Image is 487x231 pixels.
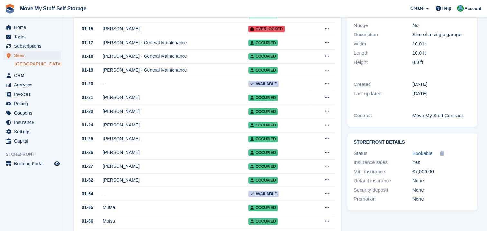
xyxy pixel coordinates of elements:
div: Size of a single garage [412,31,471,38]
div: [PERSON_NAME] [103,122,248,128]
a: menu [3,71,61,80]
div: [PERSON_NAME] - General Maintenance [103,67,248,74]
a: Bookable [412,150,433,157]
a: menu [3,159,61,168]
span: Sites [14,51,53,60]
div: Height [354,59,412,66]
div: [PERSON_NAME] [103,136,248,142]
div: 01-22 [80,108,103,115]
div: 8.0 ft [412,59,471,66]
div: Yes [412,159,471,166]
div: 01-66 [80,218,103,225]
span: Coupons [14,108,53,117]
div: [PERSON_NAME] [103,149,248,156]
div: Nudge [354,22,412,29]
span: Available [248,191,279,197]
div: [PERSON_NAME] - General Maintenance [103,53,248,60]
span: Help [442,5,451,12]
div: 01-62 [80,177,103,184]
td: - [103,187,248,201]
span: Booking Portal [14,159,53,168]
div: Last updated [354,90,412,97]
div: Security deposit [354,186,412,194]
span: Occupied [248,136,277,142]
span: Occupied [248,205,277,211]
span: Occupied [248,218,277,225]
img: Dan [457,5,464,12]
a: menu [3,118,61,127]
span: Bookable [412,150,433,156]
div: Contract [354,112,412,119]
div: Width [354,40,412,48]
span: Create [410,5,423,12]
div: [PERSON_NAME] [103,163,248,170]
a: [GEOGRAPHIC_DATA] [15,61,61,67]
div: Mutsa [103,218,248,225]
span: Occupied [248,122,277,128]
h2: Storefront Details [354,140,471,145]
div: Min. insurance [354,168,412,176]
a: menu [3,80,61,89]
span: Capital [14,136,53,146]
span: Occupied [248,95,277,101]
div: 01-24 [80,122,103,128]
a: Move My Stuff Self Storage [17,3,89,14]
div: £7,000.00 [412,168,471,176]
div: 01-21 [80,94,103,101]
div: Default insurance [354,177,412,185]
span: Subscriptions [14,42,53,51]
span: Occupied [248,149,277,156]
div: 01-19 [80,67,103,74]
div: No [412,22,471,29]
div: 01-17 [80,39,103,46]
div: Promotion [354,196,412,203]
a: menu [3,136,61,146]
div: 01-25 [80,136,103,142]
a: menu [3,51,61,60]
div: [PERSON_NAME] [103,25,248,32]
div: 01-64 [80,190,103,197]
div: None [412,196,471,203]
div: 01-27 [80,163,103,170]
span: Occupied [248,40,277,46]
span: Available [248,81,279,87]
a: menu [3,99,61,108]
div: Status [354,150,412,157]
span: Insurance [14,118,53,127]
div: [DATE] [412,90,471,97]
div: [DATE] [412,81,471,88]
div: 01-18 [80,53,103,60]
a: menu [3,23,61,32]
div: 01-15 [80,25,103,32]
td: - [103,77,248,91]
div: [PERSON_NAME] - General Maintenance [103,39,248,46]
span: Account [464,5,481,12]
span: Occupied [248,108,277,115]
div: None [412,177,471,185]
span: Overlocked [248,26,285,32]
a: menu [3,90,61,99]
div: Length [354,49,412,57]
div: Mutsa [103,204,248,211]
span: CRM [14,71,53,80]
a: menu [3,42,61,51]
div: [PERSON_NAME] [103,94,248,101]
span: Invoices [14,90,53,99]
img: stora-icon-8386f47178a22dfd0bd8f6a31ec36ba5ce8667c1dd55bd0f319d3a0aa187defe.svg [5,4,15,14]
span: Occupied [248,177,277,184]
div: Created [354,81,412,88]
div: [PERSON_NAME] [103,177,248,184]
span: Pricing [14,99,53,108]
a: Preview store [53,160,61,167]
span: Tasks [14,32,53,41]
span: Analytics [14,80,53,89]
span: Home [14,23,53,32]
span: Occupied [248,67,277,74]
div: 01-65 [80,204,103,211]
div: 10.0 ft [412,40,471,48]
div: Move My Stuff Contract [412,112,471,119]
div: 01-26 [80,149,103,156]
a: menu [3,127,61,136]
div: None [412,186,471,194]
div: [PERSON_NAME] [103,108,248,115]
